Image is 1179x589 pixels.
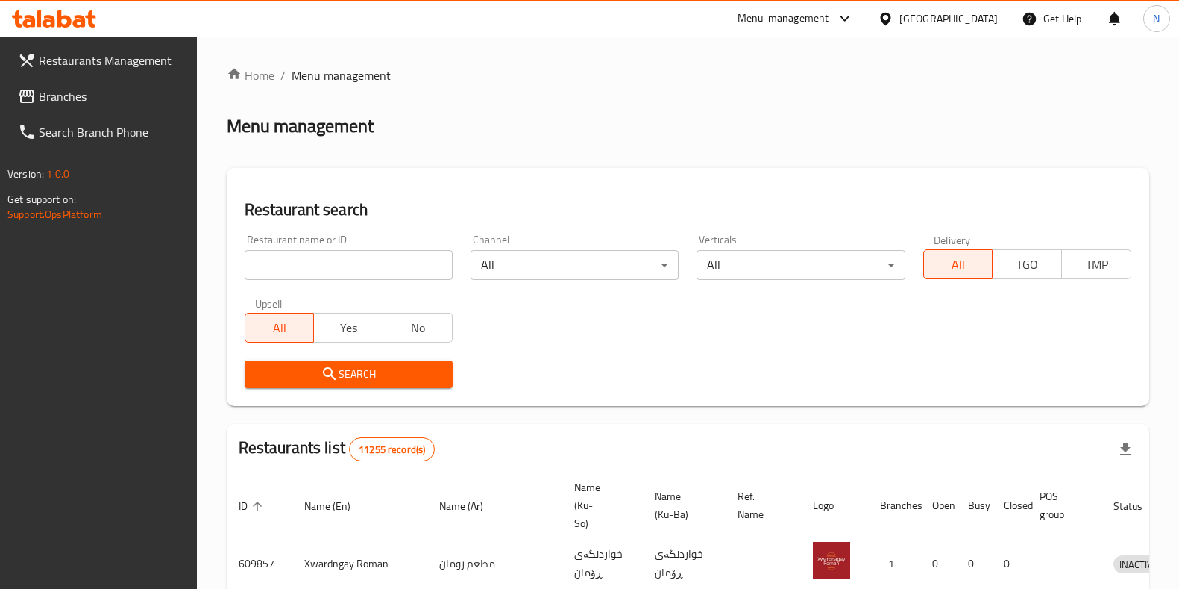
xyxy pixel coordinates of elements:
span: POS group [1040,487,1084,523]
button: Search [245,361,453,388]
span: Search Branch Phone [39,123,185,141]
button: No [383,313,453,343]
button: TGO [992,249,1062,279]
span: Version: [7,164,44,184]
a: Home [227,66,274,84]
th: Logo [801,474,868,537]
span: Ref. Name [738,487,783,523]
img: Xwardngay Roman [813,542,850,579]
div: Export file [1107,431,1143,467]
span: Restaurants Management [39,52,185,69]
span: Menu management [292,66,391,84]
a: Search Branch Phone [6,114,197,150]
span: All [930,254,987,275]
h2: Menu management [227,114,374,138]
th: Open [920,474,956,537]
span: Get support on: [7,190,76,209]
div: All [471,250,679,280]
span: Yes [320,317,377,339]
div: Menu-management [738,10,829,28]
th: Busy [956,474,992,537]
a: Support.OpsPlatform [7,205,102,224]
span: All [251,317,309,339]
a: Restaurants Management [6,43,197,78]
label: Upsell [255,298,283,308]
th: Closed [992,474,1028,537]
div: Total records count [349,437,435,461]
button: Yes [313,313,383,343]
div: All [697,250,905,280]
nav: breadcrumb [227,66,1149,84]
span: Name (En) [304,497,370,515]
span: N [1153,10,1160,27]
span: Name (Ar) [439,497,503,515]
span: 11255 record(s) [350,443,434,457]
div: INACTIVE [1113,555,1164,573]
span: Status [1113,497,1162,515]
input: Search for restaurant name or ID.. [245,250,453,280]
span: ID [239,497,267,515]
th: Branches [868,474,920,537]
label: Delivery [934,234,971,245]
button: All [245,313,315,343]
h2: Restaurant search [245,199,1131,221]
span: Name (Ku-Ba) [655,487,708,523]
span: Search [257,365,441,384]
span: Branches [39,87,185,105]
button: TMP [1061,249,1131,279]
span: TMP [1068,254,1125,275]
span: Name (Ku-So) [574,479,625,532]
li: / [280,66,286,84]
span: No [389,317,447,339]
span: INACTIVE [1113,556,1164,573]
h2: Restaurants list [239,437,436,461]
a: Branches [6,78,197,114]
span: TGO [999,254,1056,275]
button: All [923,249,993,279]
div: [GEOGRAPHIC_DATA] [899,10,998,27]
span: 1.0.0 [46,164,69,184]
